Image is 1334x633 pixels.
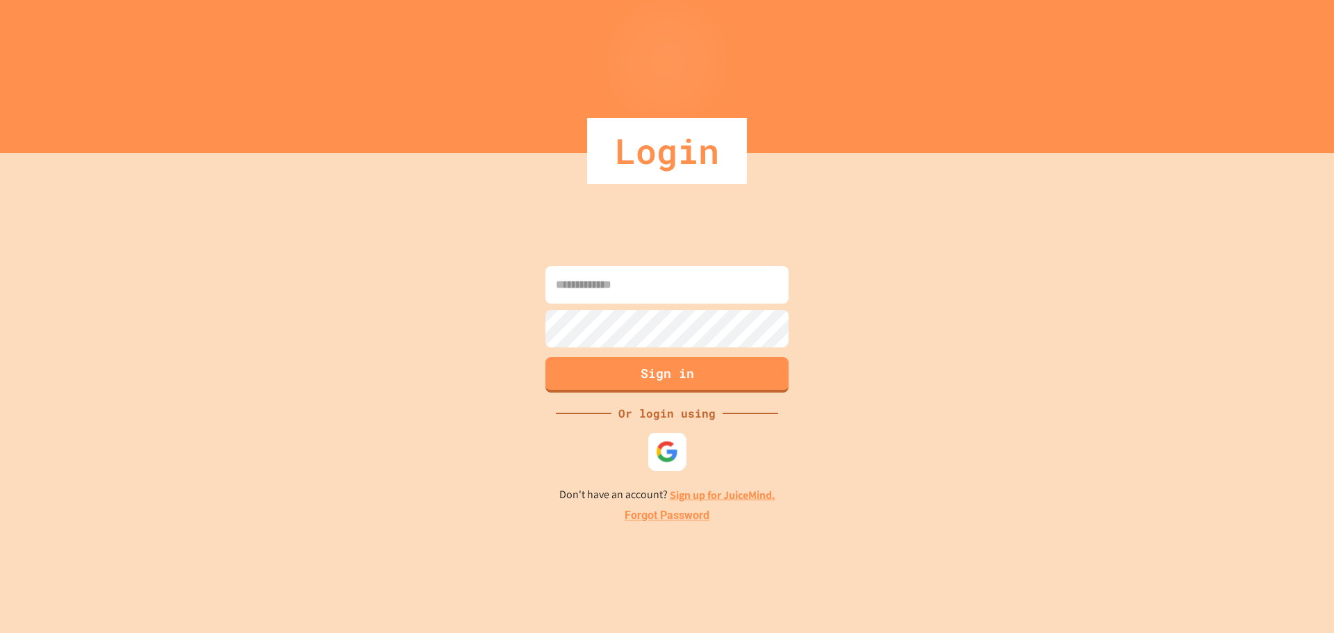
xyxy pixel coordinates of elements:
[639,21,695,91] img: Logo.svg
[625,507,709,524] a: Forgot Password
[611,405,723,422] div: Or login using
[656,440,679,463] img: google-icon.svg
[587,118,747,184] div: Login
[545,357,789,393] button: Sign in
[559,486,775,504] p: Don't have an account?
[670,488,775,502] a: Sign up for JuiceMind.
